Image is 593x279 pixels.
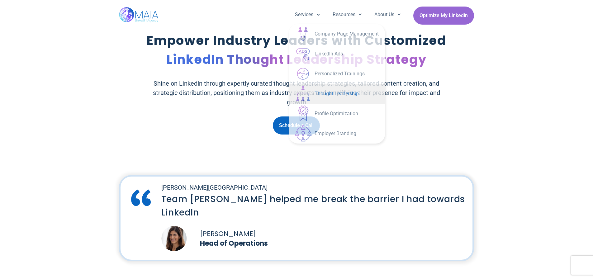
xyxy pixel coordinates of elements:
[289,24,385,44] a: Company Page Management
[161,226,187,251] img: Picture of Dana Barda
[200,229,471,239] h5: [PERSON_NAME]
[368,7,407,23] a: About Us
[273,116,320,135] a: Schedule a Call
[127,183,155,213] img: blue-quotes
[200,239,471,248] p: Head of Operations
[289,24,385,144] ul: Services
[289,64,385,84] a: Personalized Trainings
[413,7,474,25] a: Optimize My Linkedin
[289,124,385,144] a: Employer Branding
[167,51,427,68] span: LinkedIn Thought Leadership Strategy
[420,10,468,21] span: Optimize My Linkedin
[326,7,368,23] a: Resources
[161,183,471,192] h2: [PERSON_NAME][GEOGRAPHIC_DATA]
[279,120,314,131] span: Schedule a Call
[147,31,446,69] h1: Empower Industry Leaders with Customized
[289,7,326,23] a: Services
[161,193,471,220] h2: Team [PERSON_NAME] helped me break the barrier I had towards LinkedIn
[289,44,385,64] a: LinkedIn Ads
[150,79,443,107] p: Shine on LinkedIn through expertly curated thought leadership strategies, tailored content creati...
[289,7,407,23] nav: Menu
[289,84,385,104] a: Thought Leadership
[289,104,385,124] a: Profile Optimization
